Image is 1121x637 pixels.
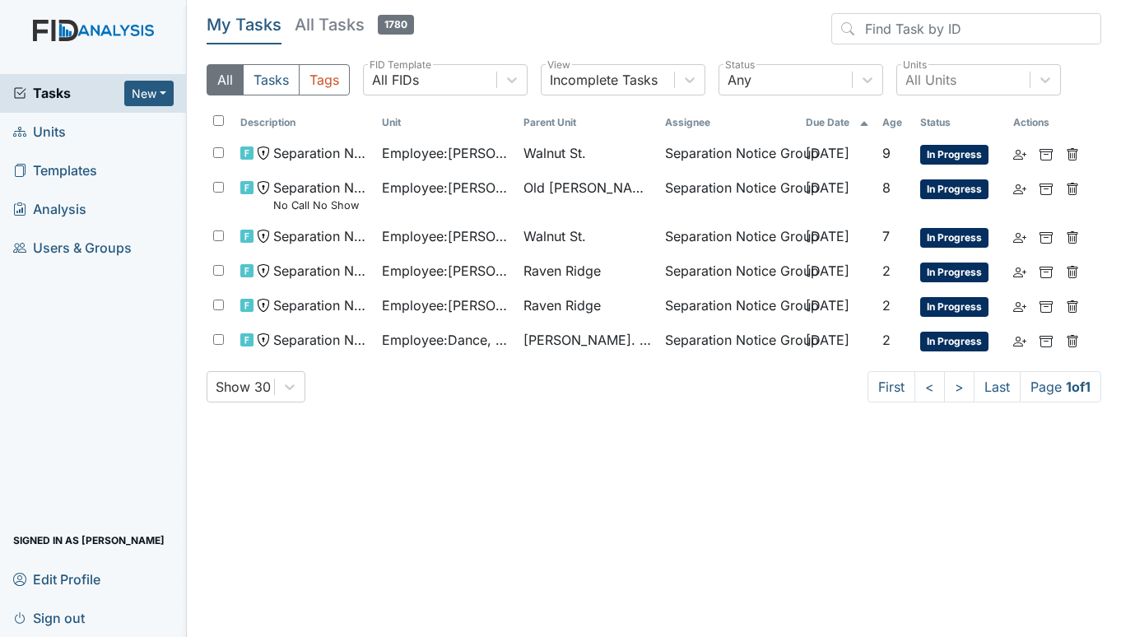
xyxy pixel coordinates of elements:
strong: 1 of 1 [1066,379,1091,395]
a: Archive [1040,295,1053,315]
span: Edit Profile [13,566,100,592]
td: Separation Notice Group [658,220,800,254]
span: [DATE] [806,179,849,196]
button: Tasks [243,64,300,95]
span: Raven Ridge [523,295,601,315]
a: Archive [1040,226,1053,246]
span: [DATE] [806,145,849,161]
span: [DATE] [806,263,849,279]
input: Toggle All Rows Selected [213,115,224,126]
span: In Progress [920,263,988,282]
td: Separation Notice Group [658,289,800,323]
th: Toggle SortBy [234,109,375,137]
a: Delete [1066,295,1079,315]
span: Employee : [PERSON_NAME] [382,143,510,163]
a: Archive [1040,261,1053,281]
span: Separation Notice [273,330,369,350]
td: Separation Notice Group [658,171,800,220]
span: [DATE] [806,297,849,314]
button: New [124,81,174,106]
h5: All Tasks [295,13,414,36]
span: Walnut St. [523,226,586,246]
a: Archive [1040,143,1053,163]
a: Archive [1040,330,1053,350]
h5: My Tasks [207,13,281,36]
span: Employee : Dance, Kammidy [382,330,510,350]
span: Separation Notice No Call No Show [273,178,369,213]
span: In Progress [920,228,988,248]
span: Page [1020,371,1101,402]
th: Toggle SortBy [914,109,1007,137]
a: Delete [1066,143,1079,163]
span: Employee : [PERSON_NAME][GEOGRAPHIC_DATA] [382,226,510,246]
span: Separation Notice [273,261,369,281]
span: Raven Ridge [523,261,601,281]
span: 2 [882,297,891,314]
th: Toggle SortBy [375,109,517,137]
a: First [867,371,915,402]
span: Employee : [PERSON_NAME] [382,295,510,315]
span: Separation Notice [273,226,369,246]
span: Analysis [13,197,86,222]
span: Templates [13,158,97,184]
span: 9 [882,145,891,161]
a: < [914,371,945,402]
th: Toggle SortBy [517,109,658,137]
span: In Progress [920,145,988,165]
span: Units [13,119,66,145]
div: Type filter [207,64,350,95]
span: Signed in as [PERSON_NAME] [13,528,165,553]
span: Walnut St. [523,143,586,163]
span: Separation Notice [273,295,369,315]
td: Separation Notice Group [658,137,800,171]
div: Show 30 [216,377,271,397]
th: Assignee [658,109,800,137]
span: Sign out [13,605,85,630]
span: 1780 [378,15,414,35]
span: [DATE] [806,228,849,244]
span: [PERSON_NAME]. [GEOGRAPHIC_DATA] [523,330,652,350]
button: All [207,64,244,95]
span: In Progress [920,297,988,317]
span: [DATE] [806,332,849,348]
span: Users & Groups [13,235,132,261]
span: In Progress [920,179,988,199]
th: Toggle SortBy [876,109,914,137]
span: 8 [882,179,891,196]
a: Delete [1066,261,1079,281]
span: 2 [882,332,891,348]
th: Actions [1007,109,1089,137]
td: Separation Notice Group [658,254,800,289]
a: Delete [1066,226,1079,246]
div: Any [728,70,751,90]
span: Separation Notice [273,143,369,163]
button: Tags [299,64,350,95]
a: Delete [1066,178,1079,198]
td: Separation Notice Group [658,323,800,358]
span: Employee : [PERSON_NAME] [382,178,510,198]
div: Incomplete Tasks [550,70,658,90]
input: Find Task by ID [831,13,1101,44]
small: No Call No Show [273,198,369,213]
span: Old [PERSON_NAME]. [523,178,652,198]
span: Employee : [PERSON_NAME] [382,261,510,281]
a: Last [974,371,1021,402]
span: 2 [882,263,891,279]
th: Toggle SortBy [799,109,876,137]
div: All Units [905,70,956,90]
a: Delete [1066,330,1079,350]
span: 7 [882,228,890,244]
nav: task-pagination [867,371,1101,402]
a: Tasks [13,83,124,103]
a: > [944,371,974,402]
div: All FIDs [372,70,419,90]
a: Archive [1040,178,1053,198]
span: In Progress [920,332,988,351]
